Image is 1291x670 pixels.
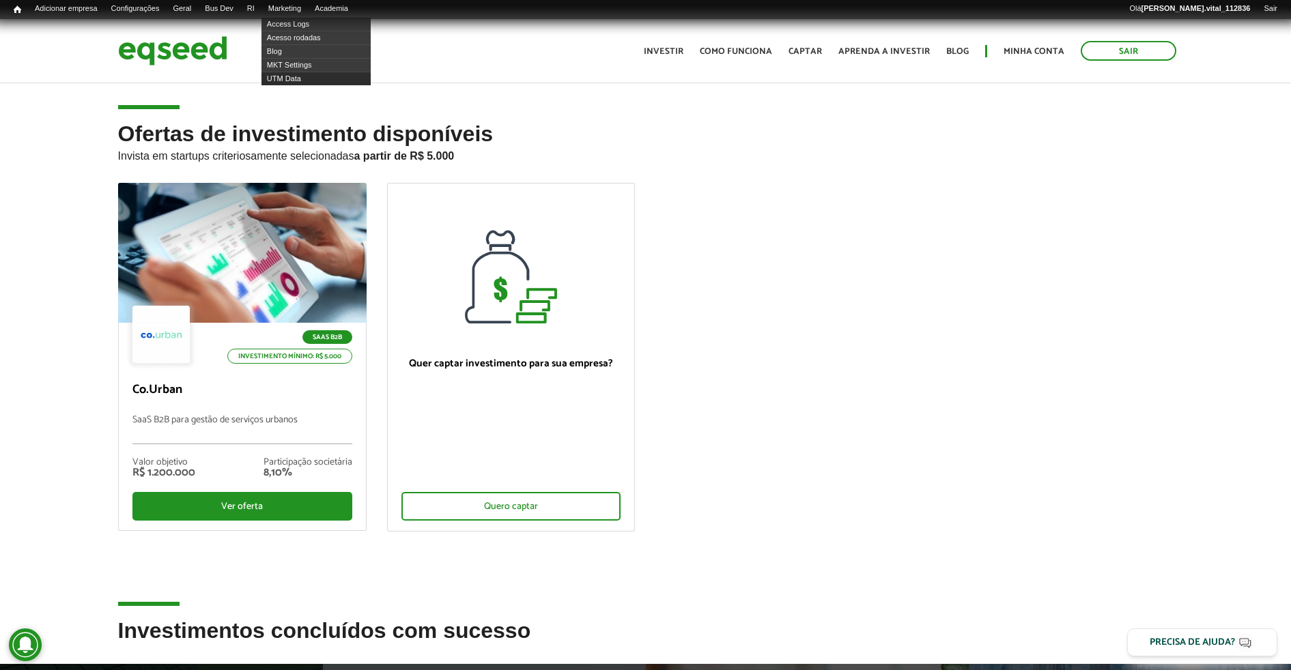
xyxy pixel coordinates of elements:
[308,3,355,14] a: Academia
[132,467,195,478] div: R$ 1.200.000
[240,3,261,14] a: RI
[264,458,352,467] div: Participação societária
[644,47,683,56] a: Investir
[700,47,772,56] a: Como funciona
[387,183,636,531] a: Quer captar investimento para sua empresa? Quero captar
[261,17,371,31] a: Access Logs
[166,3,198,14] a: Geral
[132,383,352,398] p: Co.Urban
[946,47,969,56] a: Blog
[132,492,352,521] div: Ver oferta
[789,47,822,56] a: Captar
[261,3,308,14] a: Marketing
[118,146,1174,162] p: Invista em startups criteriosamente selecionadas
[14,5,21,14] span: Início
[1004,47,1064,56] a: Minha conta
[264,467,352,478] div: 8,10%
[354,150,455,162] strong: a partir de R$ 5.000
[132,415,352,444] p: SaaS B2B para gestão de serviços urbanos
[1122,3,1257,14] a: Olá[PERSON_NAME].vital_112836
[1141,4,1251,12] strong: [PERSON_NAME].vital_112836
[1081,41,1176,61] a: Sair
[401,358,621,370] p: Quer captar investimento para sua empresa?
[7,3,28,16] a: Início
[401,492,621,521] div: Quero captar
[118,33,227,69] img: EqSeed
[838,47,930,56] a: Aprenda a investir
[227,349,352,364] p: Investimento mínimo: R$ 5.000
[118,619,1174,663] h2: Investimentos concluídos com sucesso
[118,122,1174,183] h2: Ofertas de investimento disponíveis
[28,3,104,14] a: Adicionar empresa
[1257,3,1284,14] a: Sair
[118,183,367,531] a: SaaS B2B Investimento mínimo: R$ 5.000 Co.Urban SaaS B2B para gestão de serviços urbanos Valor ob...
[302,330,352,344] p: SaaS B2B
[198,3,240,14] a: Bus Dev
[104,3,167,14] a: Configurações
[132,458,195,467] div: Valor objetivo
